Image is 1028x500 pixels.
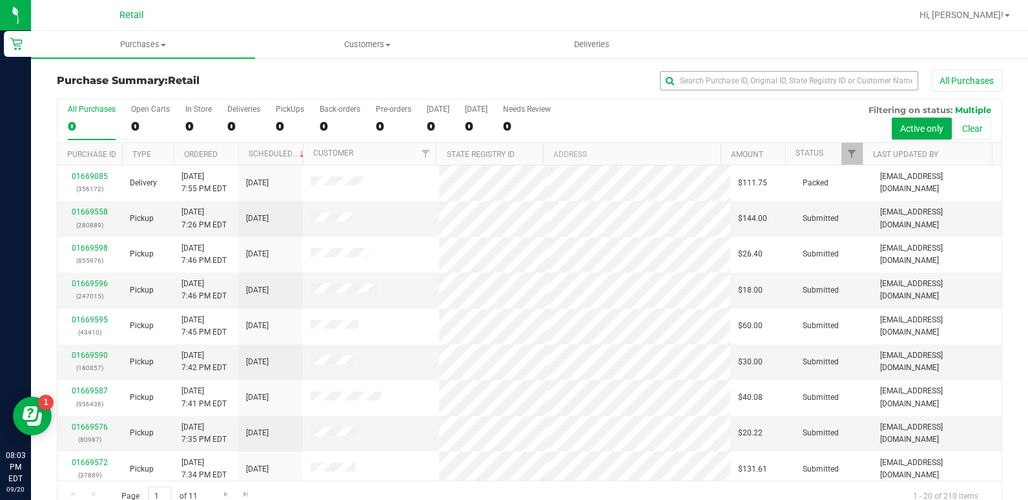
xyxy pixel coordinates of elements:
span: Pickup [130,248,154,260]
div: 0 [227,119,260,134]
span: [DATE] [246,356,269,368]
iframe: Resource center unread badge [38,395,54,410]
span: [DATE] [246,248,269,260]
span: $30.00 [738,356,763,368]
span: [EMAIL_ADDRESS][DOMAIN_NAME] [880,206,994,231]
span: [DATE] 7:45 PM EDT [181,314,227,339]
a: 01669558 [72,207,108,216]
span: Pickup [130,320,154,332]
span: $20.22 [738,427,763,439]
span: [EMAIL_ADDRESS][DOMAIN_NAME] [880,242,994,267]
p: (80987) [65,433,114,446]
span: [EMAIL_ADDRESS][DOMAIN_NAME] [880,349,994,374]
div: Needs Review [503,105,551,114]
span: Pickup [130,356,154,368]
a: Filter [841,143,863,165]
button: Active only [892,118,952,140]
span: $131.61 [738,463,767,475]
span: Hi, [PERSON_NAME]! [920,10,1003,20]
span: Pickup [130,391,154,404]
th: Address [543,143,721,165]
h3: Purchase Summary: [57,75,372,87]
a: Type [132,150,151,159]
div: All Purchases [68,105,116,114]
div: 0 [131,119,170,134]
a: 01669587 [72,386,108,395]
div: Deliveries [227,105,260,114]
div: [DATE] [427,105,449,114]
p: (956436) [65,398,114,410]
span: Submitted [803,320,839,332]
span: [DATE] [246,213,269,225]
span: Retail [119,10,144,21]
div: 0 [465,119,488,134]
span: Submitted [803,248,839,260]
a: Purchases [31,31,255,58]
div: 0 [503,119,551,134]
span: [EMAIL_ADDRESS][DOMAIN_NAME] [880,421,994,446]
span: Pickup [130,427,154,439]
span: $111.75 [738,177,767,189]
div: In Store [185,105,212,114]
div: 0 [376,119,411,134]
p: (855976) [65,255,114,267]
span: Deliveries [557,39,627,50]
span: Submitted [803,356,839,368]
a: Scheduled [249,149,307,158]
span: [DATE] 7:42 PM EDT [181,349,227,374]
span: [DATE] 7:55 PM EDT [181,171,227,195]
div: Open Carts [131,105,170,114]
a: 01669085 [72,172,108,181]
span: [DATE] [246,320,269,332]
span: [DATE] 7:34 PM EDT [181,457,227,481]
span: Purchases [31,39,255,50]
span: [DATE] 7:46 PM EDT [181,278,227,302]
span: [EMAIL_ADDRESS][DOMAIN_NAME] [880,385,994,410]
span: [DATE] [246,177,269,189]
span: [EMAIL_ADDRESS][DOMAIN_NAME] [880,278,994,302]
span: [DATE] [246,284,269,297]
a: 01669576 [72,422,108,432]
a: Status [796,149,823,158]
a: State Registry ID [447,150,515,159]
a: Deliveries [480,31,704,58]
span: Submitted [803,391,839,404]
div: Back-orders [320,105,360,114]
div: PickUps [276,105,304,114]
a: 01669572 [72,458,108,467]
span: $40.08 [738,391,763,404]
span: Submitted [803,213,839,225]
p: (356172) [65,183,114,195]
span: Submitted [803,463,839,475]
p: (180857) [65,362,114,374]
span: Packed [803,177,828,189]
span: Pickup [130,463,154,475]
span: [DATE] 7:35 PM EDT [181,421,227,446]
span: [DATE] [246,391,269,404]
div: 0 [276,119,304,134]
p: (247015) [65,290,114,302]
div: 0 [185,119,212,134]
a: Purchase ID [67,150,116,159]
a: 01669596 [72,279,108,288]
span: [DATE] [246,463,269,475]
button: All Purchases [931,70,1002,92]
span: Pickup [130,213,154,225]
span: Delivery [130,177,157,189]
input: Search Purchase ID, Original ID, State Registry ID or Customer Name... [660,71,918,90]
iframe: Resource center [13,397,52,435]
p: 08:03 PM EDT [6,450,25,484]
span: [EMAIL_ADDRESS][DOMAIN_NAME] [880,171,994,195]
span: $60.00 [738,320,763,332]
div: 0 [320,119,360,134]
p: 09/20 [6,484,25,494]
span: Pickup [130,284,154,297]
button: Clear [954,118,991,140]
span: [DATE] 7:46 PM EDT [181,242,227,267]
a: Ordered [184,150,218,159]
span: Retail [168,74,200,87]
a: 01669598 [72,244,108,253]
div: 0 [427,119,449,134]
span: [DATE] 7:26 PM EDT [181,206,227,231]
